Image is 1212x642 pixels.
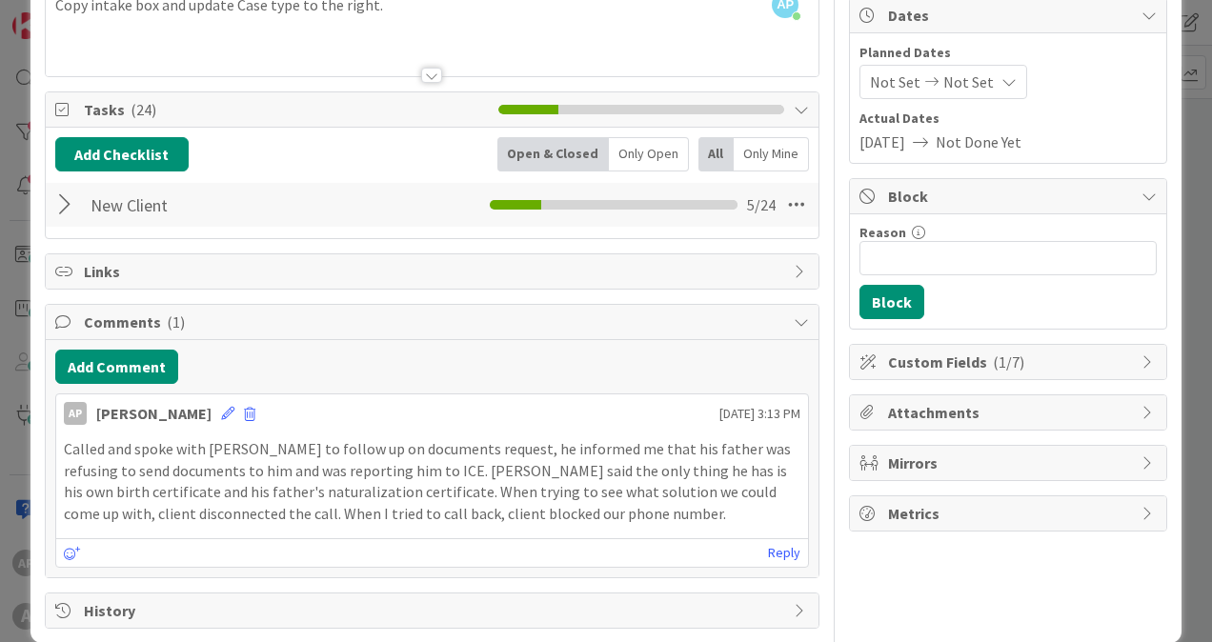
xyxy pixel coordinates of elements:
[936,130,1021,153] span: Not Done Yet
[84,188,397,222] input: Add Checklist...
[768,541,800,565] a: Reply
[859,130,905,153] span: [DATE]
[84,311,784,333] span: Comments
[719,404,800,424] span: [DATE] 3:13 PM
[888,4,1132,27] span: Dates
[609,137,689,171] div: Only Open
[64,438,800,525] p: Called and spoke with [PERSON_NAME] to follow up on documents request, he informed me that his fa...
[698,137,734,171] div: All
[55,137,189,171] button: Add Checklist
[84,599,784,622] span: History
[64,402,87,425] div: AP
[131,100,156,119] span: ( 24 )
[859,43,1157,63] span: Planned Dates
[84,98,489,121] span: Tasks
[167,312,185,331] span: ( 1 )
[734,137,809,171] div: Only Mine
[870,70,920,93] span: Not Set
[55,350,178,384] button: Add Comment
[859,109,1157,129] span: Actual Dates
[859,224,906,241] label: Reason
[84,260,784,283] span: Links
[993,352,1024,371] span: ( 1/7 )
[888,502,1132,525] span: Metrics
[497,137,609,171] div: Open & Closed
[888,351,1132,373] span: Custom Fields
[96,402,212,425] div: [PERSON_NAME]
[888,185,1132,208] span: Block
[888,401,1132,424] span: Attachments
[747,193,776,216] span: 5 / 24
[943,70,994,93] span: Not Set
[859,285,924,319] button: Block
[888,451,1132,474] span: Mirrors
